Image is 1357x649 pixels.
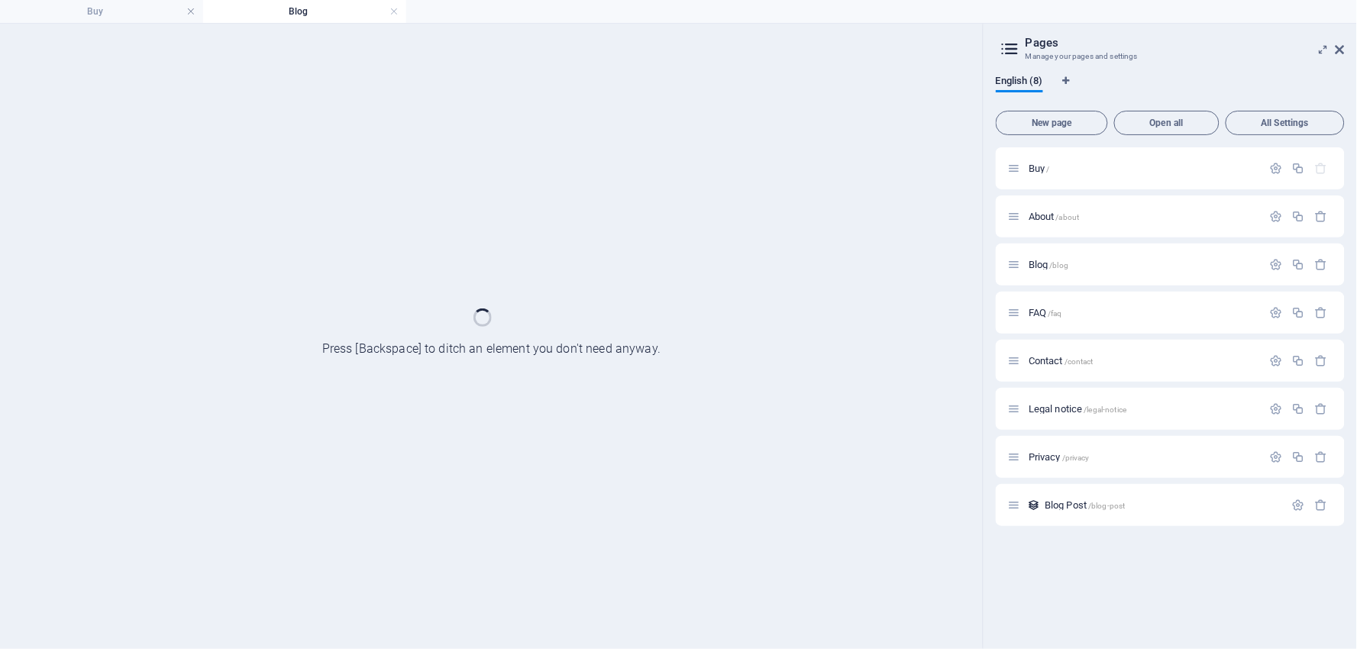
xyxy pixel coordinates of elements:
div: Duplicate [1292,354,1305,367]
span: Click to open page [1029,451,1090,463]
div: Settings [1270,162,1283,175]
div: Remove [1315,450,1328,463]
div: Duplicate [1292,450,1305,463]
div: Settings [1292,499,1305,512]
div: Privacy/privacy [1024,452,1262,462]
div: The startpage cannot be deleted [1315,162,1328,175]
span: /blog-post [1089,502,1126,510]
span: / [1047,165,1050,173]
div: Language Tabs [996,76,1345,105]
span: Click to open page [1029,163,1050,174]
div: Duplicate [1292,162,1305,175]
span: /blog [1050,261,1069,270]
span: /faq [1048,309,1063,318]
div: Blog Post/blog-post [1040,500,1284,510]
div: Settings [1270,210,1283,223]
div: Settings [1270,354,1283,367]
div: Settings [1270,402,1283,415]
h3: Manage your pages and settings [1026,50,1314,63]
span: New page [1003,118,1101,128]
div: Settings [1270,258,1283,271]
div: Contact/contact [1024,356,1262,366]
div: Duplicate [1292,258,1305,271]
span: /privacy [1062,454,1090,462]
div: Remove [1315,499,1328,512]
span: Click to open page [1029,403,1126,415]
div: Duplicate [1292,402,1305,415]
div: This layout is used as a template for all items (e.g. a blog post) of this collection. The conten... [1027,499,1040,512]
div: Duplicate [1292,306,1305,319]
button: All Settings [1226,111,1345,135]
div: About/about [1024,211,1262,221]
div: Remove [1315,258,1328,271]
div: Settings [1270,306,1283,319]
button: Open all [1114,111,1220,135]
div: Remove [1315,354,1328,367]
span: Click to open page [1029,355,1094,366]
button: New page [996,111,1108,135]
span: /legal-notice [1084,405,1127,414]
span: All Settings [1233,118,1338,128]
div: Buy/ [1024,163,1262,173]
span: Click to open page [1029,259,1068,270]
span: Click to open page [1029,211,1080,222]
div: Remove [1315,210,1328,223]
div: Remove [1315,306,1328,319]
div: Legal notice/legal-notice [1024,404,1262,414]
div: Duplicate [1292,210,1305,223]
div: FAQ/faq [1024,308,1262,318]
span: English (8) [996,72,1043,93]
span: Click to open page [1029,307,1062,318]
span: /about [1056,213,1080,221]
div: Blog/blog [1024,260,1262,270]
span: Open all [1121,118,1213,128]
h2: Pages [1026,36,1345,50]
span: /contact [1065,357,1094,366]
h4: Blog [203,3,406,20]
div: Settings [1270,450,1283,463]
span: Click to open page [1045,499,1126,511]
div: Remove [1315,402,1328,415]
